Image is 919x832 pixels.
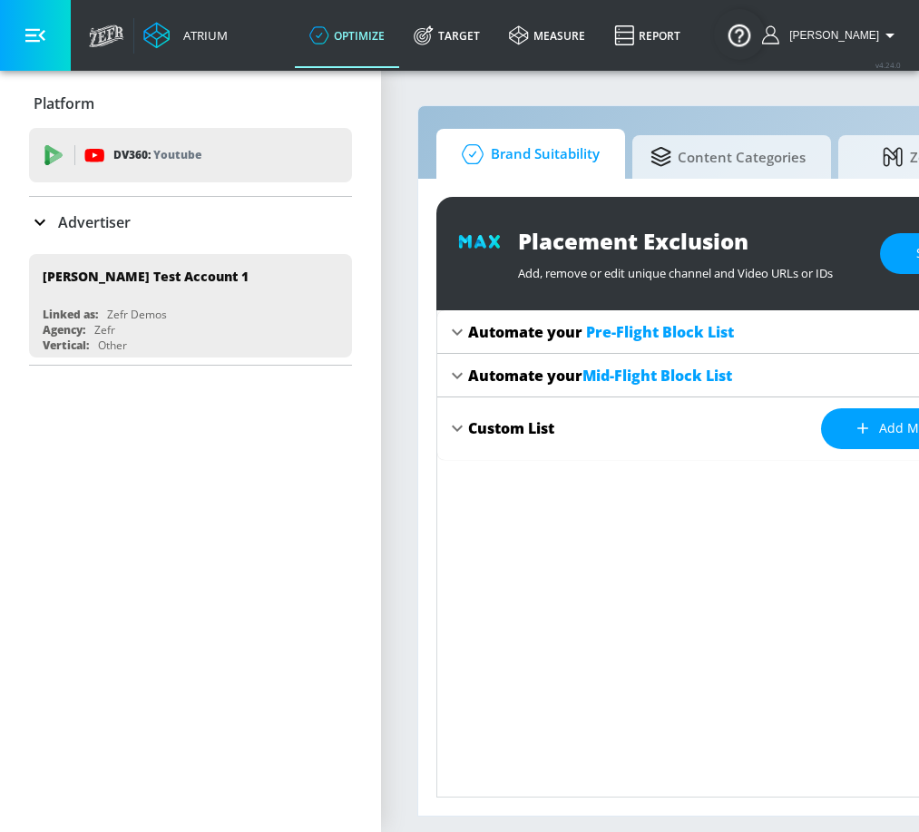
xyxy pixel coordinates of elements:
[295,3,399,68] a: optimize
[58,212,131,232] p: Advertiser
[714,9,765,60] button: Open Resource Center
[29,197,352,248] div: Advertiser
[29,78,352,129] div: Platform
[29,254,352,357] div: [PERSON_NAME] Test Account 1Linked as:Zefr DemosAgency:ZefrVertical:Other
[176,27,228,44] div: Atrium
[494,3,600,68] a: measure
[518,226,862,256] div: Placement Exclusion
[582,366,732,386] span: Mid-Flight Block List
[468,418,554,438] div: Custom List
[600,3,695,68] a: Report
[98,338,127,353] div: Other
[153,145,201,164] p: Youtube
[762,24,901,46] button: [PERSON_NAME]
[650,135,806,179] span: Content Categories
[43,268,249,285] div: [PERSON_NAME] Test Account 1
[43,338,89,353] div: Vertical:
[107,307,167,322] div: Zefr Demos
[43,322,85,338] div: Agency:
[518,256,862,281] div: Add, remove or edit unique channel and Video URLs or IDs
[455,132,600,176] span: Brand Suitability
[94,322,115,338] div: Zefr
[29,128,352,182] div: DV360: Youtube
[468,366,732,386] div: Automate your
[782,29,879,42] span: login as: aracely.alvarenga@zefr.com
[586,322,734,342] span: Pre-Flight Block List
[113,145,201,165] p: DV360:
[875,60,901,70] span: v 4.24.0
[468,322,734,342] div: Automate your
[399,3,494,68] a: Target
[34,93,94,113] p: Platform
[43,307,98,322] div: Linked as:
[143,22,228,49] a: Atrium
